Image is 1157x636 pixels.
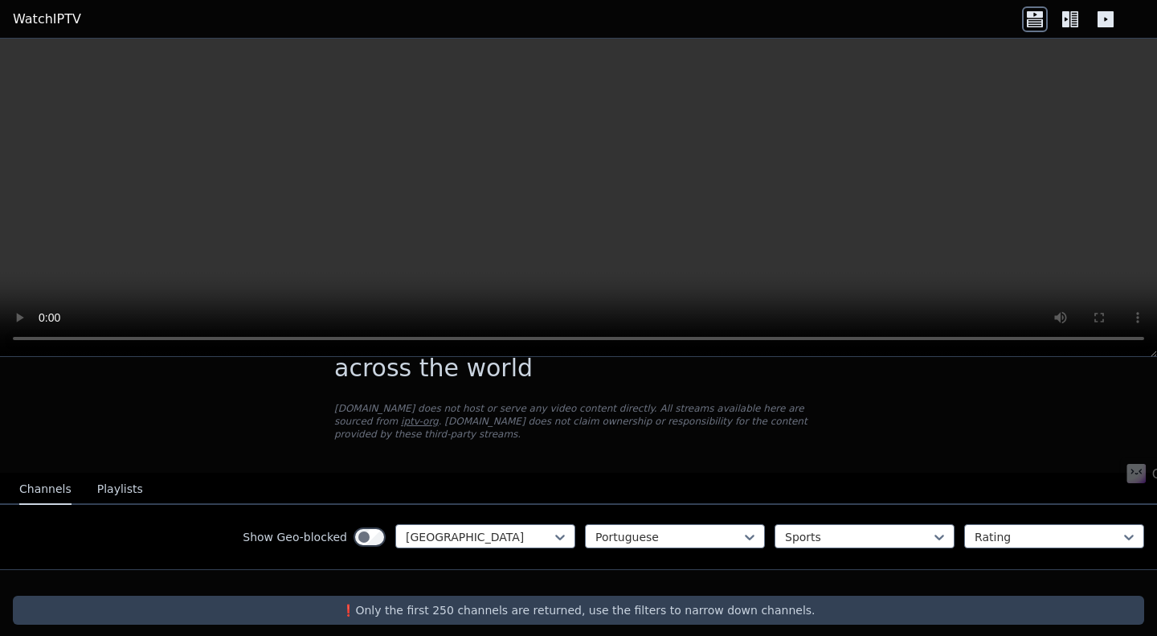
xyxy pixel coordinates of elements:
button: Channels [19,474,72,505]
p: [DOMAIN_NAME] does not host or serve any video content directly. All streams available here are s... [334,402,823,441]
button: Playlists [97,474,143,505]
a: iptv-org [401,416,439,427]
p: ❗️Only the first 250 channels are returned, use the filters to narrow down channels. [19,602,1138,618]
label: Show Geo-blocked [243,529,347,545]
a: WatchIPTV [13,10,81,29]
